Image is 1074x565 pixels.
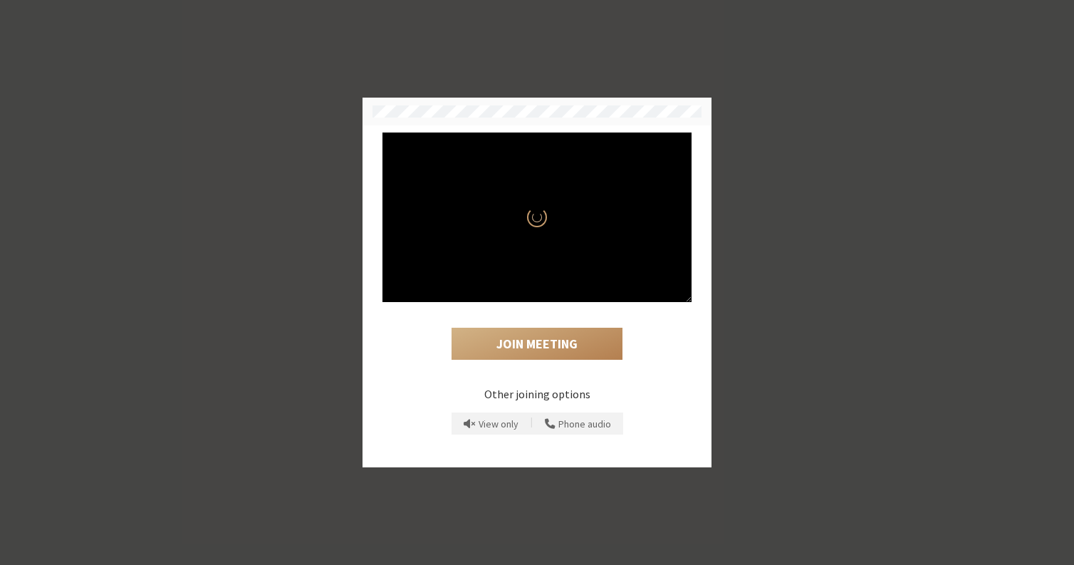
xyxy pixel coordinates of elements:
p: Other joining options [382,385,692,403]
span: Phone audio [558,419,611,430]
button: Use your phone for mic and speaker while you view the meeting on this device. [540,413,616,435]
span: View only [479,419,518,430]
button: Join Meeting [452,328,622,361]
span: | [531,415,533,433]
button: Prevent echo when there is already an active mic and speaker in the room. [459,413,523,435]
